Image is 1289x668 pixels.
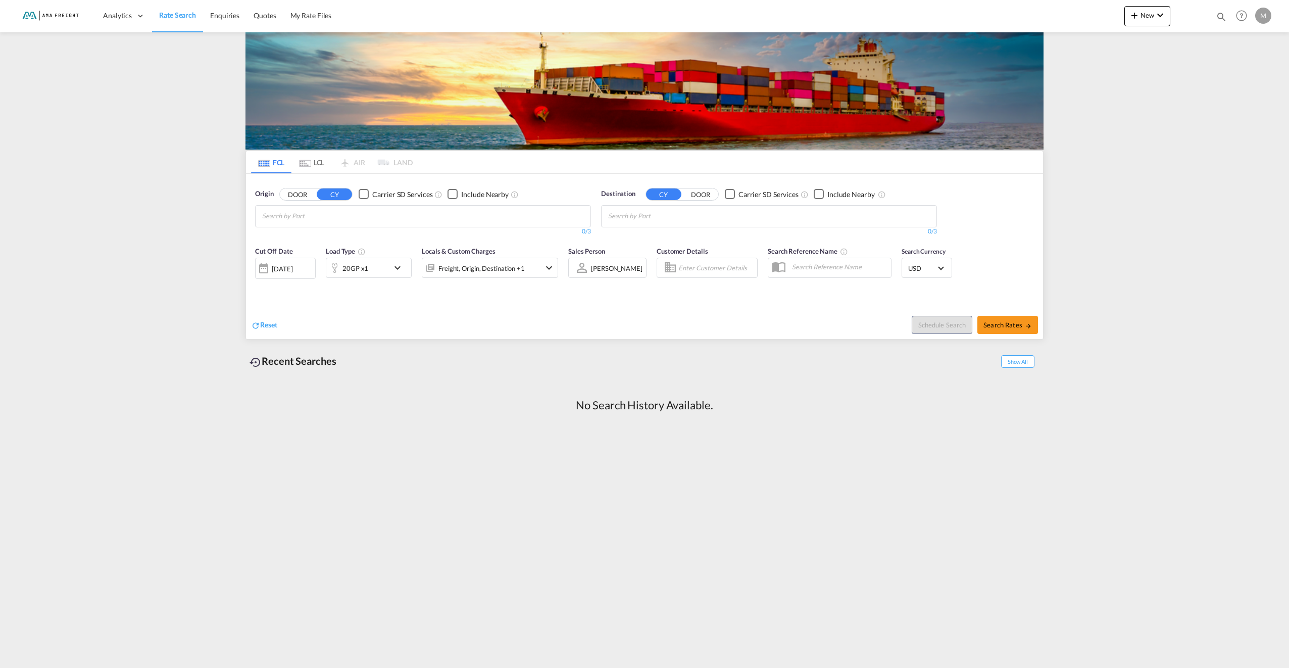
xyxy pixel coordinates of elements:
div: M [1255,8,1271,24]
span: My Rate Files [290,11,332,20]
span: Rate Search [159,11,196,19]
span: Search Rates [983,321,1032,329]
button: DOOR [280,188,315,200]
md-icon: icon-magnify [1216,11,1227,22]
span: Analytics [103,11,132,21]
input: Chips input. [608,208,704,224]
md-chips-wrap: Chips container with autocompletion. Enter the text area, type text to search, and then use the u... [261,206,362,224]
md-checkbox: Checkbox No Ink [725,189,799,200]
div: 20GP x1 [342,261,368,275]
md-tab-item: FCL [251,151,291,173]
md-chips-wrap: Chips container with autocompletion. Enter the text area, type text to search, and then use the u... [607,206,708,224]
md-icon: icon-backup-restore [250,356,262,368]
img: LCL+%26+FCL+BACKGROUND.png [245,32,1044,150]
div: No Search History Available. [576,398,713,413]
button: CY [646,188,681,200]
md-icon: Unchecked: Ignores neighbouring ports when fetching rates.Checked : Includes neighbouring ports w... [878,190,886,199]
div: Include Nearby [461,189,509,200]
md-icon: icon-chevron-down [543,262,555,274]
md-tab-item: LCL [291,151,332,173]
div: Help [1233,7,1255,25]
span: Search Currency [902,248,946,255]
div: Carrier SD Services [738,189,799,200]
div: Freight Origin Destination Factory Stuffing [438,261,525,275]
md-icon: icon-information-outline [358,248,366,256]
div: 0/3 [255,227,591,236]
md-checkbox: Checkbox No Ink [448,189,509,200]
md-icon: Unchecked: Search for CY (Container Yard) services for all selected carriers.Checked : Search for... [801,190,809,199]
button: icon-plus 400-fgNewicon-chevron-down [1124,6,1170,26]
div: [DATE] [272,264,292,273]
div: Carrier SD Services [372,189,432,200]
span: Load Type [326,247,366,255]
div: Recent Searches [245,350,340,372]
div: [PERSON_NAME] [591,264,642,272]
md-checkbox: Checkbox No Ink [814,189,875,200]
div: Include Nearby [827,189,875,200]
md-checkbox: Checkbox No Ink [359,189,432,200]
md-icon: icon-chevron-down [391,262,409,274]
input: Enter Customer Details [678,260,754,275]
span: Help [1233,7,1250,24]
md-icon: Unchecked: Ignores neighbouring ports when fetching rates.Checked : Includes neighbouring ports w... [511,190,519,199]
md-select: Select Currency: $ USDUnited States Dollar [907,261,947,275]
span: Reset [260,320,277,329]
md-datepicker: Select [255,278,263,292]
span: Search Reference Name [768,247,848,255]
button: CY [317,188,352,200]
md-pagination-wrapper: Use the left and right arrow keys to navigate between tabs [251,151,413,173]
span: New [1128,11,1166,19]
span: Origin [255,189,273,199]
div: OriginDOOR CY Checkbox No InkUnchecked: Search for CY (Container Yard) services for all selected ... [246,174,1043,339]
md-icon: icon-arrow-right [1025,322,1032,329]
div: 20GP x1icon-chevron-down [326,258,412,278]
md-icon: icon-plus 400-fg [1128,9,1141,21]
span: Quotes [254,11,276,20]
div: 0/3 [601,227,937,236]
img: f843cad07f0a11efa29f0335918cc2fb.png [15,5,83,27]
input: Chips input. [262,208,358,224]
span: Sales Person [568,247,605,255]
span: Locals & Custom Charges [422,247,495,255]
input: Search Reference Name [787,259,891,274]
span: USD [908,264,936,273]
div: icon-magnify [1216,11,1227,26]
div: [DATE] [255,258,316,279]
button: Note: By default Schedule search will only considerorigin ports, destination ports and cut off da... [912,316,972,334]
md-select: Sales Person: Matti Meyn [590,261,643,275]
md-icon: Your search will be saved by the below given name [840,248,848,256]
md-icon: icon-chevron-down [1154,9,1166,21]
md-icon: Unchecked: Search for CY (Container Yard) services for all selected carriers.Checked : Search for... [434,190,442,199]
div: Freight Origin Destination Factory Stuffingicon-chevron-down [422,258,558,278]
div: icon-refreshReset [251,320,277,331]
span: Show All [1001,355,1034,368]
span: Enquiries [210,11,239,20]
span: Customer Details [657,247,708,255]
span: Cut Off Date [255,247,293,255]
span: Destination [601,189,635,199]
md-icon: icon-refresh [251,321,260,330]
button: DOOR [683,188,718,200]
button: Search Ratesicon-arrow-right [977,316,1038,334]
